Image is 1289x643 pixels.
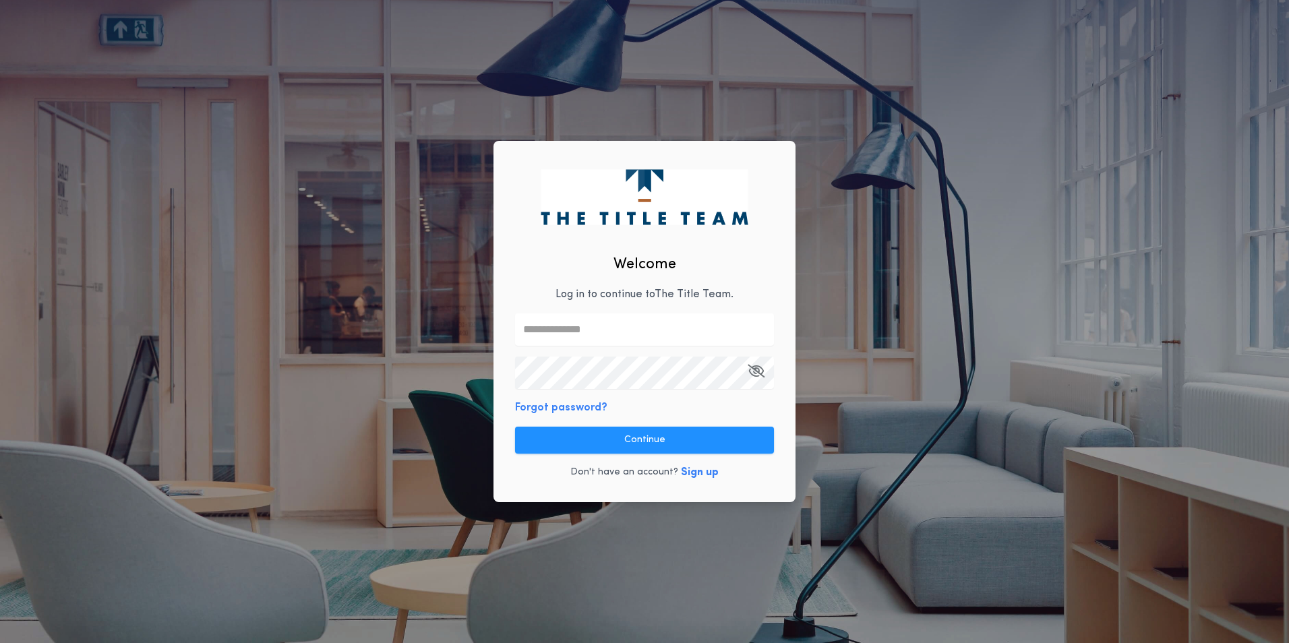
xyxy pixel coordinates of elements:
[613,253,676,276] h2: Welcome
[681,464,719,481] button: Sign up
[541,169,748,224] img: logo
[556,286,733,303] p: Log in to continue to The Title Team .
[570,466,678,479] p: Don't have an account?
[515,400,607,416] button: Forgot password?
[515,427,774,454] button: Continue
